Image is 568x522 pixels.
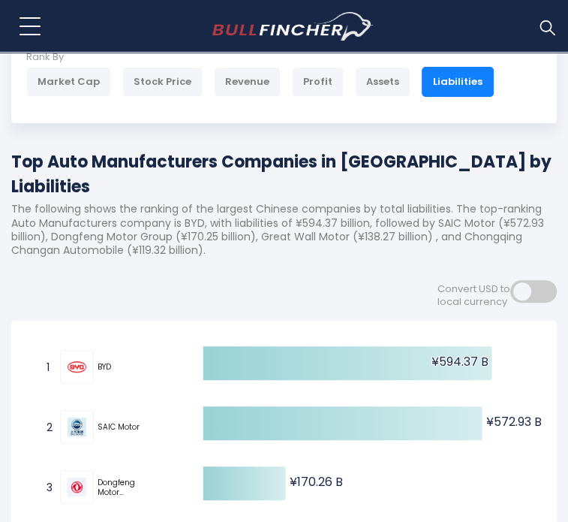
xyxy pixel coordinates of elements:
[26,51,505,64] p: Rank By
[212,12,374,41] img: bullfincher logo
[68,361,86,373] img: BYD
[68,418,86,436] img: SAIC Motor
[486,413,542,430] text: ¥572.93 B
[431,353,488,370] text: ¥594.37 B
[422,67,494,97] div: Liabilities
[39,478,54,496] span: 3
[11,202,557,257] p: The following shows the ranking of the largest Chinese companies by total liabilities. The top-ra...
[39,418,54,436] span: 2
[122,67,203,97] div: Stock Price
[98,478,144,497] span: Dongfeng Motor Group
[68,478,86,496] img: Dongfeng Motor Group
[98,422,144,432] span: SAIC Motor
[292,67,344,97] div: Profit
[212,12,374,41] a: Go to homepage
[39,358,54,376] span: 1
[98,362,144,372] span: BYD
[214,67,281,97] div: Revenue
[437,283,510,309] span: Convert USD to local currency
[26,67,111,97] div: Market Cap
[11,149,557,199] h1: Top Auto Manufacturers Companies in [GEOGRAPHIC_DATA] by Liabilities
[355,67,410,97] div: Assets
[290,473,343,490] text: ¥170.26 B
